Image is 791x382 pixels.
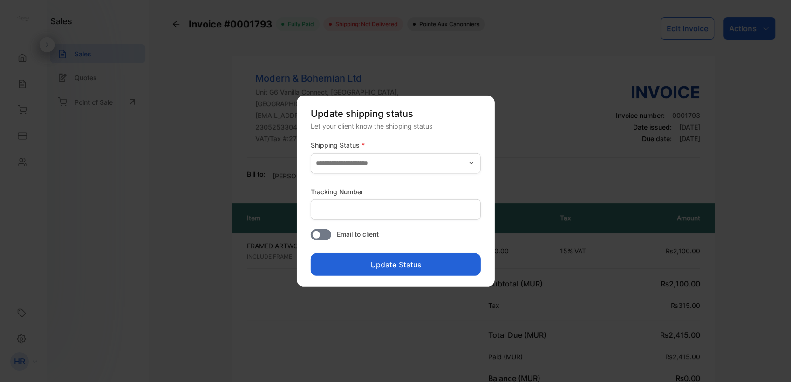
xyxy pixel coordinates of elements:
[311,186,363,196] label: Tracking Number
[311,140,481,150] label: Shipping Status
[311,121,481,131] div: Let your client know the shipping status
[337,229,379,239] span: Email to client
[311,107,481,121] p: Update shipping status
[311,253,481,275] button: Update Status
